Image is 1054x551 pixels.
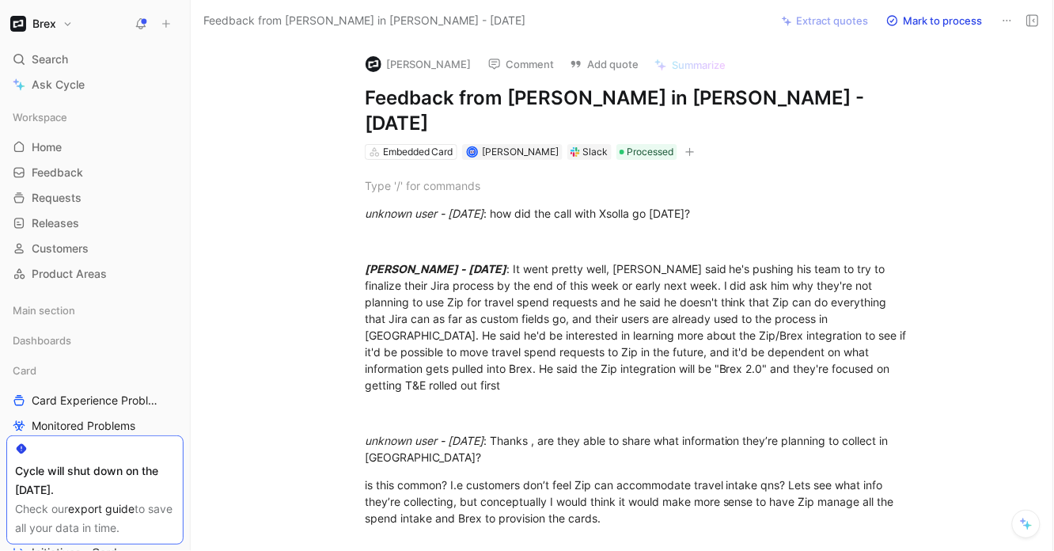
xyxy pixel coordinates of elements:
[32,241,89,256] span: Customers
[616,144,677,160] div: Processed
[365,262,506,275] em: [PERSON_NAME] - [DATE]
[32,418,135,434] span: Monitored Problems
[365,477,912,526] div: is this common? I.e customers don’t feel Zip can accommodate travel intake qns? Lets see what inf...
[6,237,184,260] a: Customers
[6,298,184,322] div: Main section
[32,139,62,155] span: Home
[6,211,184,235] a: Releases
[6,47,184,71] div: Search
[32,266,107,282] span: Product Areas
[672,58,726,72] span: Summarize
[13,109,67,125] span: Workspace
[13,302,75,318] span: Main section
[775,9,876,32] button: Extract quotes
[6,262,184,286] a: Product Areas
[365,205,912,222] div: : how did the call with Xsolla go [DATE]?
[366,56,381,72] img: logo
[32,190,82,206] span: Requests
[6,329,184,357] div: Dashboards
[365,260,912,393] div: : It went pretty well, [PERSON_NAME] said he's pushing his team to try to finalize their Jira pro...
[365,434,483,447] em: unknown user - [DATE]
[6,329,184,352] div: Dashboards
[468,147,476,156] img: avatar
[481,53,561,75] button: Comment
[6,73,184,97] a: Ask Cycle
[483,146,559,158] span: [PERSON_NAME]
[6,105,184,129] div: Workspace
[879,9,990,32] button: Mark to process
[15,462,175,500] div: Cycle will shut down on the [DATE].
[6,359,184,382] div: Card
[13,363,36,378] span: Card
[583,144,609,160] div: Slack
[6,135,184,159] a: Home
[32,165,83,180] span: Feedback
[365,432,912,465] div: : Thanks , are they able to share what information they’re planning to collect in [GEOGRAPHIC_DATA]?
[13,332,71,348] span: Dashboards
[32,75,85,94] span: Ask Cycle
[68,502,135,515] a: export guide
[6,186,184,210] a: Requests
[6,389,184,412] a: Card Experience Problems
[563,53,646,75] button: Add quote
[203,11,525,30] span: Feedback from [PERSON_NAME] in [PERSON_NAME] - [DATE]
[6,298,184,327] div: Main section
[358,52,478,76] button: logo[PERSON_NAME]
[32,215,79,231] span: Releases
[647,54,733,76] button: Summarize
[383,144,453,160] div: Embedded Card
[365,85,912,136] h1: Feedback from [PERSON_NAME] in [PERSON_NAME] - [DATE]
[365,207,483,220] em: unknown user - [DATE]
[15,500,175,538] div: Check our to save all your data in time.
[627,144,674,160] span: Processed
[32,17,56,31] h1: Brex
[10,16,26,32] img: Brex
[32,393,162,408] span: Card Experience Problems
[6,161,184,184] a: Feedback
[6,13,77,35] button: BrexBrex
[32,50,68,69] span: Search
[6,414,184,438] a: Monitored Problems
